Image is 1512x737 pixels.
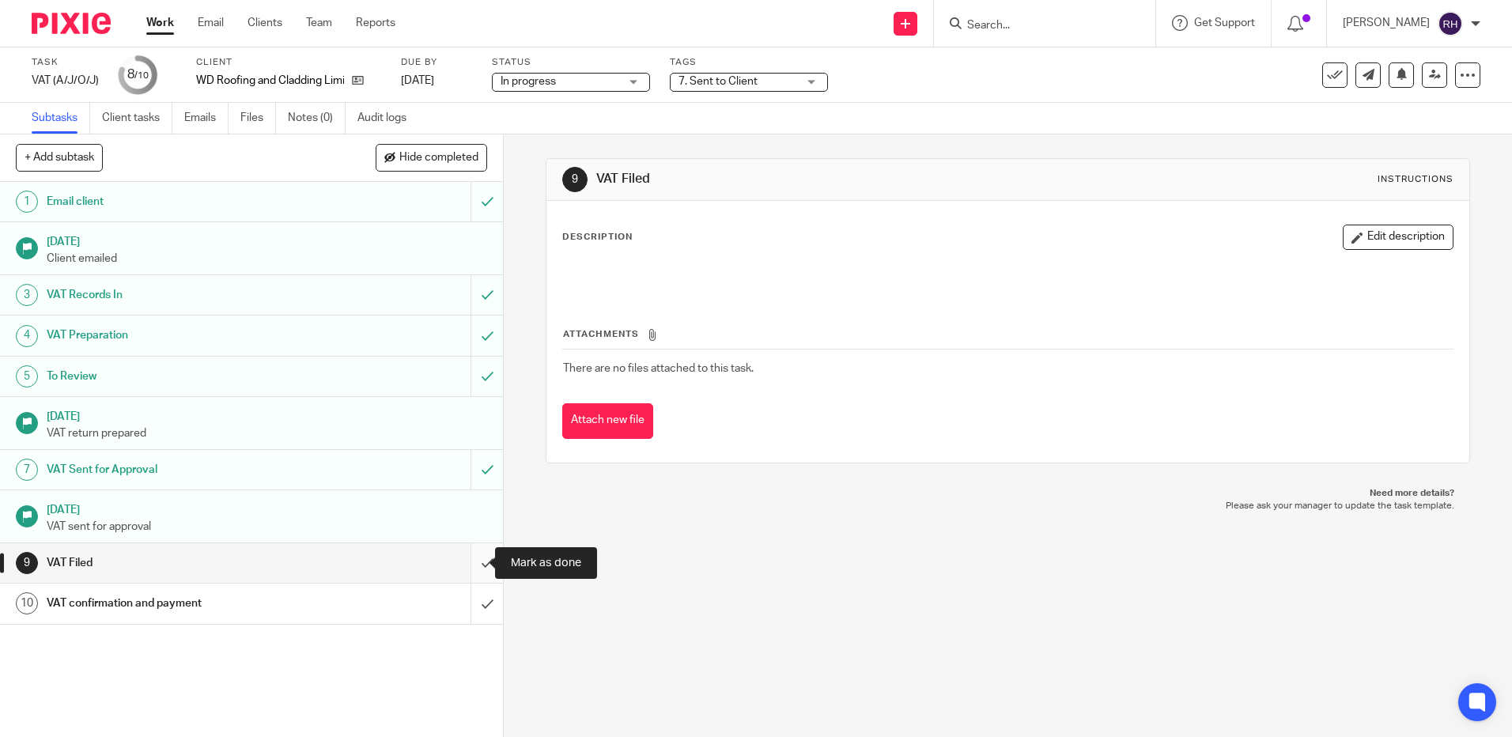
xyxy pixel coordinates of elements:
[562,231,633,244] p: Description
[399,152,478,164] span: Hide completed
[561,500,1453,512] p: Please ask your manager to update the task template.
[306,15,332,31] a: Team
[562,403,653,439] button: Attach new file
[401,56,472,69] label: Due by
[16,365,38,387] div: 5
[47,458,319,482] h1: VAT Sent for Approval
[401,75,434,86] span: [DATE]
[376,144,487,171] button: Hide completed
[16,144,103,171] button: + Add subtask
[47,323,319,347] h1: VAT Preparation
[563,363,754,374] span: There are no files attached to this task.
[47,283,319,307] h1: VAT Records In
[248,15,282,31] a: Clients
[966,19,1108,33] input: Search
[198,15,224,31] a: Email
[16,284,38,306] div: 3
[196,73,344,89] p: WD Roofing and Cladding Limited
[357,103,418,134] a: Audit logs
[146,15,174,31] a: Work
[16,552,38,574] div: 9
[47,190,319,214] h1: Email client
[196,56,381,69] label: Client
[32,73,99,89] div: VAT (A/J/O/J)
[32,103,90,134] a: Subtasks
[16,325,38,347] div: 4
[47,498,488,518] h1: [DATE]
[16,592,38,614] div: 10
[1343,225,1453,250] button: Edit description
[492,56,650,69] label: Status
[288,103,346,134] a: Notes (0)
[47,405,488,425] h1: [DATE]
[47,591,319,615] h1: VAT confirmation and payment
[670,56,828,69] label: Tags
[501,76,556,87] span: In progress
[240,103,276,134] a: Files
[1194,17,1255,28] span: Get Support
[562,167,588,192] div: 9
[102,103,172,134] a: Client tasks
[134,71,149,80] small: /10
[184,103,229,134] a: Emails
[16,459,38,481] div: 7
[47,365,319,388] h1: To Review
[1378,173,1453,186] div: Instructions
[127,66,149,84] div: 8
[47,230,488,250] h1: [DATE]
[32,56,99,69] label: Task
[47,251,488,266] p: Client emailed
[1343,15,1430,31] p: [PERSON_NAME]
[356,15,395,31] a: Reports
[47,425,488,441] p: VAT return prepared
[561,487,1453,500] p: Need more details?
[47,551,319,575] h1: VAT Filed
[32,13,111,34] img: Pixie
[1438,11,1463,36] img: svg%3E
[596,171,1041,187] h1: VAT Filed
[679,76,758,87] span: 7. Sent to Client
[563,330,639,338] span: Attachments
[47,519,488,535] p: VAT sent for approval
[16,191,38,213] div: 1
